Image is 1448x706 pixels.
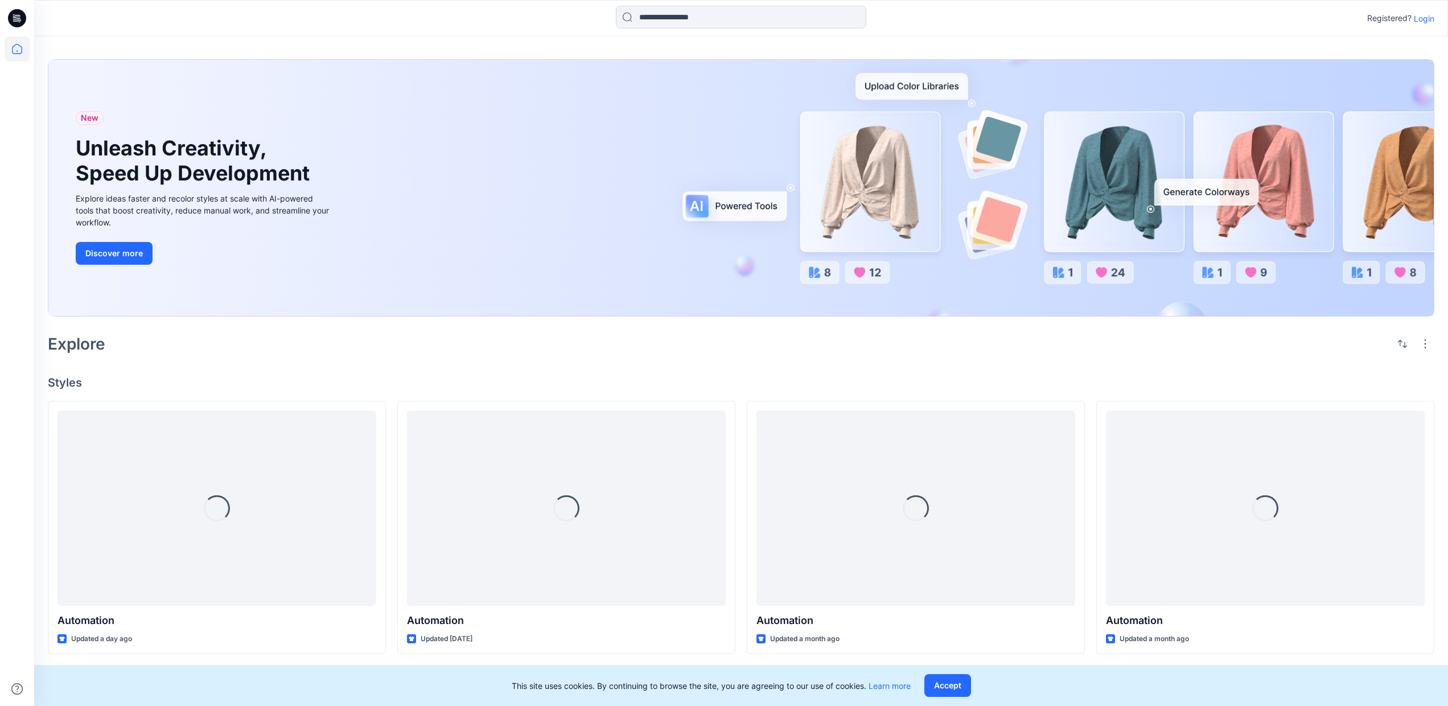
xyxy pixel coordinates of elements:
h1: Unleash Creativity, Speed Up Development [76,136,315,185]
p: Updated [DATE] [421,633,472,645]
p: Automation [57,613,376,629]
p: Automation [407,613,726,629]
a: Learn more [869,681,911,691]
div: Explore ideas faster and recolor styles at scale with AI-powered tools that boost creativity, red... [76,192,332,228]
p: Automation [756,613,1075,629]
h2: Explore [48,335,105,353]
a: Discover more [76,242,332,265]
p: Updated a day ago [71,633,132,645]
button: Accept [924,674,971,697]
p: Automation [1106,613,1425,629]
p: Updated a month ago [770,633,840,645]
p: This site uses cookies. By continuing to browse the site, you are agreeing to our use of cookies. [512,680,911,692]
p: Registered? [1367,11,1412,25]
span: New [81,111,98,125]
p: Login [1414,13,1434,24]
h4: Styles [48,376,1434,389]
button: Discover more [76,242,153,265]
p: Updated a month ago [1120,633,1189,645]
